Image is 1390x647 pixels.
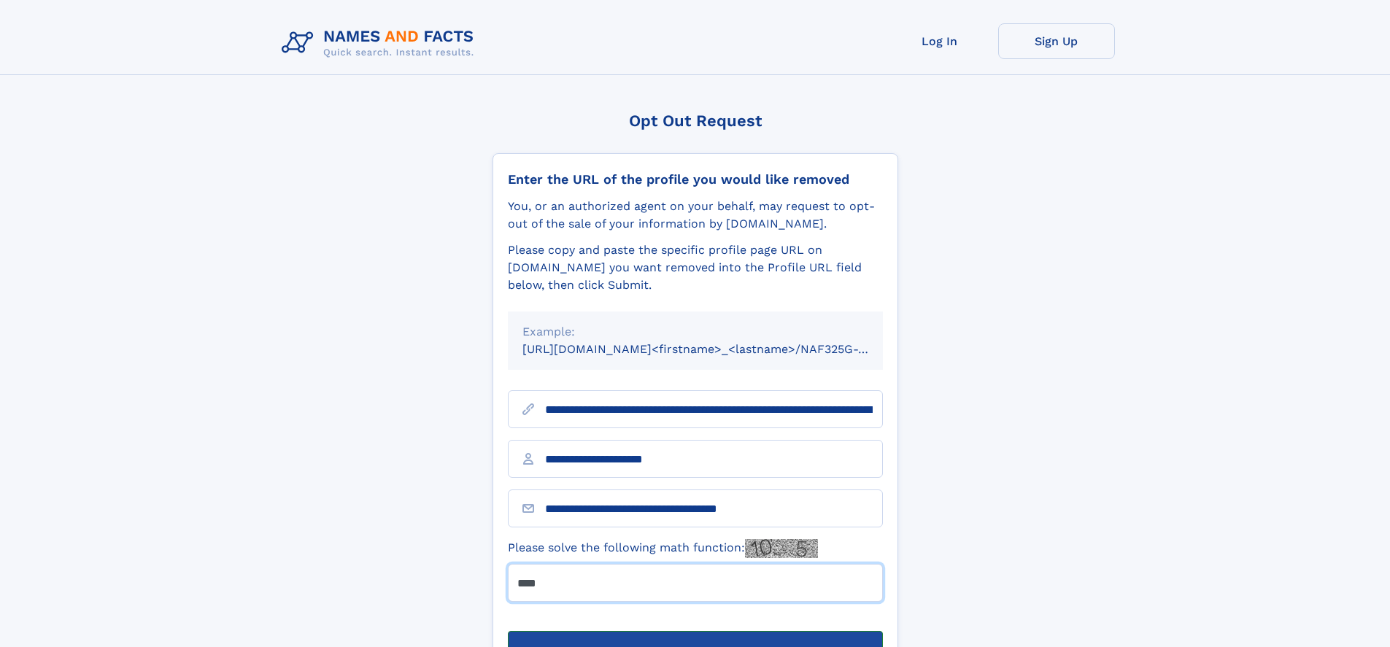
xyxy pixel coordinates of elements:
[508,198,883,233] div: You, or an authorized agent on your behalf, may request to opt-out of the sale of your informatio...
[493,112,898,130] div: Opt Out Request
[998,23,1115,59] a: Sign Up
[508,171,883,187] div: Enter the URL of the profile you would like removed
[881,23,998,59] a: Log In
[276,23,486,63] img: Logo Names and Facts
[508,539,818,558] label: Please solve the following math function:
[522,342,911,356] small: [URL][DOMAIN_NAME]<firstname>_<lastname>/NAF325G-xxxxxxxx
[508,241,883,294] div: Please copy and paste the specific profile page URL on [DOMAIN_NAME] you want removed into the Pr...
[522,323,868,341] div: Example:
